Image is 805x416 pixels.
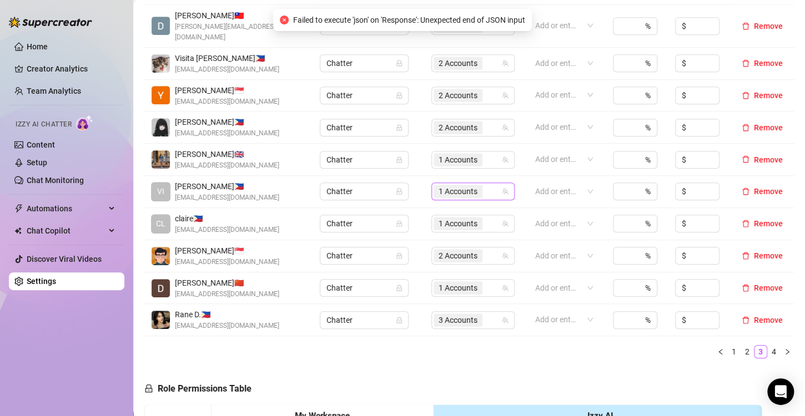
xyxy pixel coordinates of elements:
img: Rane Degamo [152,311,170,329]
span: Visita [PERSON_NAME] 🇵🇭 [175,52,279,64]
img: Yhaneena April [152,86,170,104]
span: team [502,188,509,195]
span: team [502,285,509,291]
span: Remove [754,22,783,31]
span: Remove [754,123,783,132]
span: [PERSON_NAME] 🇵🇭 [175,116,279,128]
span: team [502,60,509,67]
img: logo-BBDzfeDw.svg [9,17,92,28]
span: 1 Accounts [439,282,477,294]
a: Discover Viral Videos [27,255,102,263]
span: lock [396,220,402,227]
span: [EMAIL_ADDRESS][DOMAIN_NAME] [175,289,279,300]
li: 4 [767,345,781,358]
span: lock [396,188,402,195]
span: Remove [754,187,783,196]
img: Visita Renz Edward [152,54,170,73]
span: Chat Copilot [27,222,105,240]
span: Remove [754,251,783,260]
span: Chatter [326,215,402,232]
a: Team Analytics [27,87,81,95]
span: Remove [754,91,783,100]
span: lock [396,156,402,163]
button: Remove [737,121,787,134]
img: Cris Napay [152,118,170,136]
button: left [714,345,727,358]
span: [PERSON_NAME] 🇸🇬 [175,84,279,97]
span: Chatter [326,119,402,136]
span: [EMAIL_ADDRESS][DOMAIN_NAME] [175,192,279,203]
a: 2 [741,346,753,358]
span: thunderbolt [14,204,23,213]
span: 2 Accounts [439,57,477,69]
span: 1 Accounts [434,217,482,230]
div: Open Intercom Messenger [767,378,794,405]
span: close-circle [280,16,289,24]
img: Dane Elle [152,279,170,297]
span: 1 Accounts [439,185,477,197]
span: delete [742,124,749,131]
span: team [502,220,509,227]
span: delete [742,284,749,292]
span: delete [742,220,749,227]
a: Content [27,140,55,149]
span: 2 Accounts [434,121,482,134]
span: lock [396,285,402,291]
span: 1 Accounts [439,154,477,166]
span: delete [742,155,749,163]
span: Rane D. 🇵🇭 [175,308,279,321]
li: Previous Page [714,345,727,358]
span: Chatter [326,280,402,296]
span: [EMAIL_ADDRESS][DOMAIN_NAME] [175,64,279,75]
li: 3 [754,345,767,358]
span: delete [742,59,749,67]
h5: Role Permissions Table [144,382,251,395]
span: team [502,317,509,323]
span: lock [396,124,402,131]
span: [PERSON_NAME] 🇵🇭 [175,180,279,192]
span: team [502,252,509,259]
span: Chatter [326,247,402,264]
img: Chat Copilot [14,227,22,235]
span: 2 Accounts [434,89,482,102]
span: VI [157,185,164,197]
span: right [784,348,791,355]
span: 1 Accounts [434,185,482,198]
img: AI Chatter [76,115,93,131]
span: Remove [754,155,783,164]
button: Remove [737,57,787,70]
span: Remove [754,316,783,324]
span: 1 Accounts [434,153,482,166]
button: Remove [737,249,787,262]
span: left [717,348,724,355]
span: [EMAIL_ADDRESS][DOMAIN_NAME] [175,160,279,171]
button: Remove [737,89,787,102]
span: team [502,124,509,131]
span: delete [742,187,749,195]
span: team [502,92,509,99]
span: 2 Accounts [439,250,477,262]
button: Remove [737,217,787,230]
button: Remove [737,281,787,295]
span: CL [156,217,165,230]
li: Next Page [781,345,794,358]
a: 1 [728,346,740,358]
button: right [781,345,794,358]
span: lock [396,92,402,99]
span: Chatter [326,183,402,200]
span: [PERSON_NAME] 🇸🇬 [175,245,279,257]
span: lock [144,384,153,393]
span: 2 Accounts [434,57,482,70]
span: team [502,156,509,163]
span: [PERSON_NAME] 🇹🇼 [175,9,306,22]
span: 2 Accounts [439,89,477,102]
a: Creator Analytics [27,60,115,78]
span: lock [396,252,402,259]
img: conan bez [152,247,170,265]
a: Setup [27,158,47,167]
span: delete [742,92,749,99]
span: lock [396,317,402,323]
li: 2 [741,345,754,358]
span: [EMAIL_ADDRESS][DOMAIN_NAME] [175,128,279,139]
span: [PERSON_NAME] 🇨🇳 [175,277,279,289]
